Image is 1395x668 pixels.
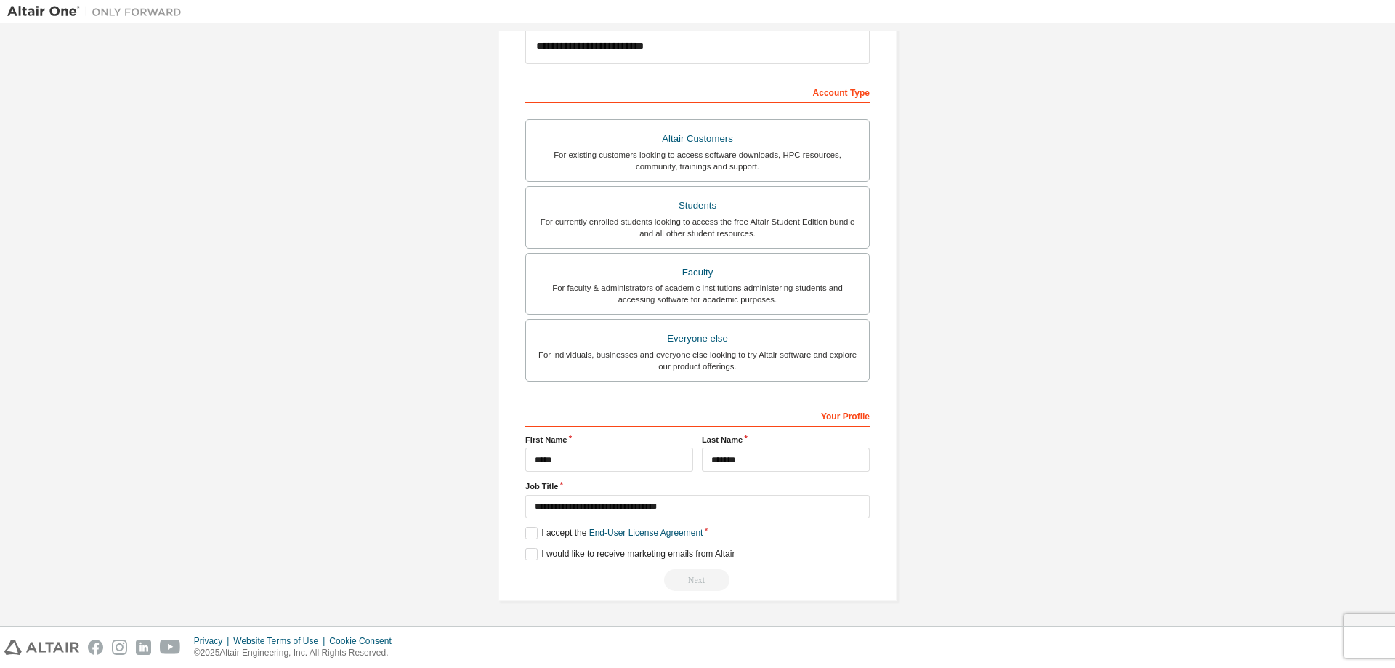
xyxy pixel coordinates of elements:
[88,640,103,655] img: facebook.svg
[702,434,870,446] label: Last Name
[535,262,860,283] div: Faculty
[525,527,703,539] label: I accept the
[194,635,233,647] div: Privacy
[535,216,860,239] div: For currently enrolled students looking to access the free Altair Student Edition bundle and all ...
[112,640,127,655] img: instagram.svg
[525,403,870,427] div: Your Profile
[233,635,329,647] div: Website Terms of Use
[525,480,870,492] label: Job Title
[525,548,735,560] label: I would like to receive marketing emails from Altair
[525,569,870,591] div: Read and acccept EULA to continue
[535,282,860,305] div: For faculty & administrators of academic institutions administering students and accessing softwa...
[4,640,79,655] img: altair_logo.svg
[525,434,693,446] label: First Name
[525,80,870,103] div: Account Type
[329,635,400,647] div: Cookie Consent
[535,129,860,149] div: Altair Customers
[194,647,400,659] p: © 2025 Altair Engineering, Inc. All Rights Reserved.
[136,640,151,655] img: linkedin.svg
[160,640,181,655] img: youtube.svg
[535,196,860,216] div: Students
[589,528,703,538] a: End-User License Agreement
[7,4,189,19] img: Altair One
[535,349,860,372] div: For individuals, businesses and everyone else looking to try Altair software and explore our prod...
[535,329,860,349] div: Everyone else
[535,149,860,172] div: For existing customers looking to access software downloads, HPC resources, community, trainings ...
